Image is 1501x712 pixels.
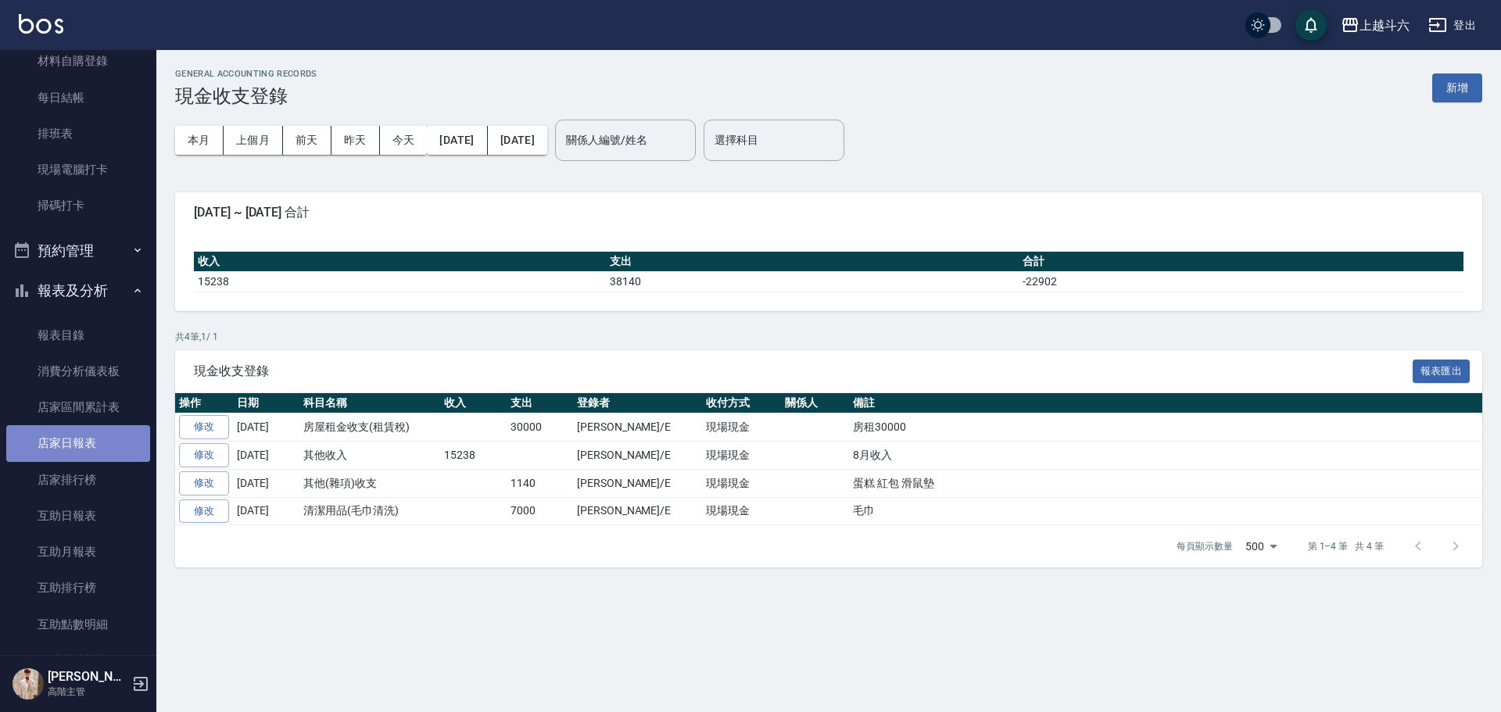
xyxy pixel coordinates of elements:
td: 房租30000 [849,413,1482,442]
p: 第 1–4 筆 共 4 筆 [1308,539,1384,553]
td: 15238 [440,442,507,470]
a: 材料自購登錄 [6,43,150,79]
th: 收付方式 [702,393,781,413]
a: 互助日報表 [6,498,150,534]
button: 新增 [1432,73,1482,102]
a: 互助點數明細 [6,606,150,642]
td: 30000 [507,413,573,442]
td: 房屋租金收支(租賃稅) [299,413,440,442]
th: 收入 [440,393,507,413]
a: 店家排行榜 [6,462,150,498]
a: 修改 [179,415,229,439]
th: 操作 [175,393,233,413]
button: 報表及分析 [6,270,150,311]
th: 支出 [507,393,573,413]
td: [DATE] [233,413,299,442]
th: 關係人 [781,393,849,413]
p: 共 4 筆, 1 / 1 [175,330,1482,344]
h5: [PERSON_NAME] [48,669,127,685]
button: [DATE] [427,126,487,155]
button: 預約管理 [6,231,150,271]
td: 其他(雜項)收支 [299,469,440,497]
td: 1140 [507,469,573,497]
div: 上越斗六 [1359,16,1410,35]
button: 上越斗六 [1334,9,1416,41]
td: 8月收入 [849,442,1482,470]
img: Logo [19,14,63,34]
td: 現場現金 [702,497,781,525]
td: 蛋糕 紅包 滑鼠墊 [849,469,1482,497]
a: 排班表 [6,116,150,152]
td: 現場現金 [702,442,781,470]
td: 15238 [194,271,606,292]
td: [PERSON_NAME]/E [573,413,702,442]
p: 每頁顯示數量 [1177,539,1233,553]
button: 前天 [283,126,331,155]
th: 日期 [233,393,299,413]
a: 互助月報表 [6,534,150,570]
a: 修改 [179,499,229,524]
button: save [1295,9,1327,41]
a: 互助業績報表 [6,642,150,678]
th: 科目名稱 [299,393,440,413]
a: 每日結帳 [6,80,150,116]
td: [PERSON_NAME]/E [573,469,702,497]
th: 支出 [606,252,1018,272]
td: 清潔用品(毛巾清洗) [299,497,440,525]
a: 修改 [179,443,229,467]
td: 現場現金 [702,413,781,442]
a: 修改 [179,471,229,496]
a: 現場電腦打卡 [6,152,150,188]
button: 今天 [380,126,428,155]
img: Person [13,668,44,699]
a: 掃碼打卡 [6,188,150,224]
a: 消費分析儀表板 [6,353,150,389]
a: 報表匯出 [1413,363,1471,377]
th: 收入 [194,252,606,272]
th: 備註 [849,393,1482,413]
td: 現場現金 [702,469,781,497]
td: [PERSON_NAME]/E [573,442,702,470]
button: 登出 [1422,11,1482,40]
h3: 現金收支登錄 [175,85,317,107]
td: [DATE] [233,442,299,470]
td: -22902 [1019,271,1463,292]
td: 其他收入 [299,442,440,470]
button: 上個月 [224,126,283,155]
a: 報表目錄 [6,317,150,353]
a: 互助排行榜 [6,570,150,606]
th: 登錄者 [573,393,702,413]
button: [DATE] [488,126,547,155]
td: 毛巾 [849,497,1482,525]
td: [DATE] [233,497,299,525]
td: [DATE] [233,469,299,497]
span: [DATE] ~ [DATE] 合計 [194,205,1463,220]
button: 報表匯出 [1413,360,1471,384]
button: 昨天 [331,126,380,155]
p: 高階主管 [48,685,127,699]
a: 店家日報表 [6,425,150,461]
td: 7000 [507,497,573,525]
div: 500 [1239,525,1283,567]
a: 店家區間累計表 [6,389,150,425]
button: 本月 [175,126,224,155]
td: 38140 [606,271,1018,292]
a: 新增 [1432,80,1482,95]
td: [PERSON_NAME]/E [573,497,702,525]
span: 現金收支登錄 [194,363,1413,379]
h2: GENERAL ACCOUNTING RECORDS [175,69,317,79]
th: 合計 [1019,252,1463,272]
